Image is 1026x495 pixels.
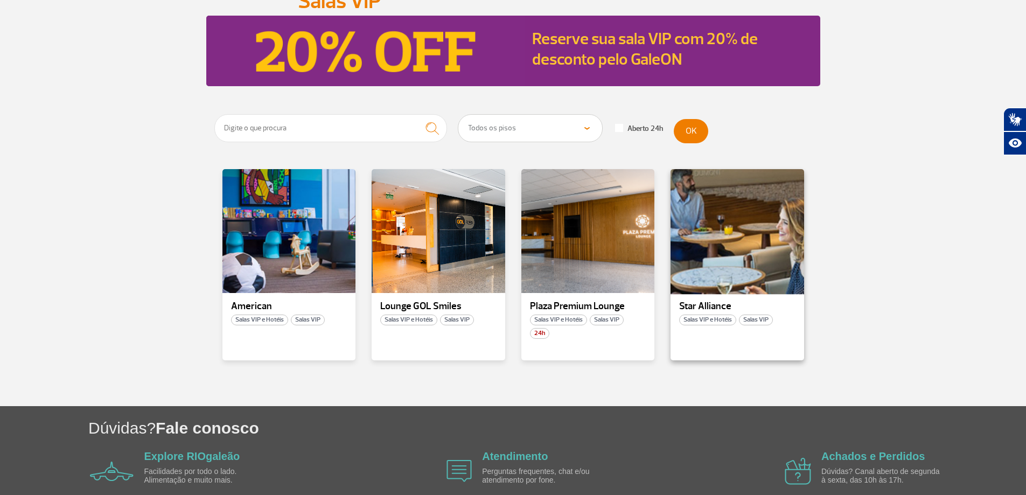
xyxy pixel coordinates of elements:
span: Salas VIP [291,315,325,325]
span: 24h [530,328,549,339]
p: Plaza Premium Lounge [530,301,646,312]
img: Reserve sua sala VIP com 20% de desconto pelo GaleON [206,16,526,86]
a: Atendimento [482,450,548,462]
button: OK [674,119,708,143]
p: Star Alliance [679,301,795,312]
span: Salas VIP e Hotéis [380,315,437,325]
div: Plugin de acessibilidade da Hand Talk. [1003,108,1026,155]
h1: Dúvidas? [88,417,1026,439]
p: Dúvidas? Canal aberto de segunda à sexta, das 10h às 17h. [821,468,945,484]
img: airplane icon [785,458,811,485]
button: Abrir tradutor de língua de sinais. [1003,108,1026,131]
img: airplane icon [446,460,472,482]
span: Salas VIP [739,315,773,325]
p: Lounge GOL Smiles [380,301,497,312]
input: Digite o que procura [214,114,448,142]
span: Salas VIP e Hotéis [231,315,288,325]
a: Achados e Perdidos [821,450,925,462]
a: Reserve sua sala VIP com 20% de desconto pelo GaleON [532,29,758,69]
label: Aberto 24h [615,124,663,134]
span: Salas VIP [590,315,624,325]
p: Perguntas frequentes, chat e/ou atendimento por fone. [482,468,606,484]
p: Facilidades por todo o lado. Alimentação e muito mais. [144,468,268,484]
span: Fale conosco [156,419,259,437]
a: Explore RIOgaleão [144,450,240,462]
span: Salas VIP [440,315,474,325]
img: airplane icon [90,462,134,481]
button: Abrir recursos assistivos. [1003,131,1026,155]
span: Salas VIP e Hotéis [530,315,587,325]
p: American [231,301,347,312]
span: Salas VIP e Hotéis [679,315,736,325]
